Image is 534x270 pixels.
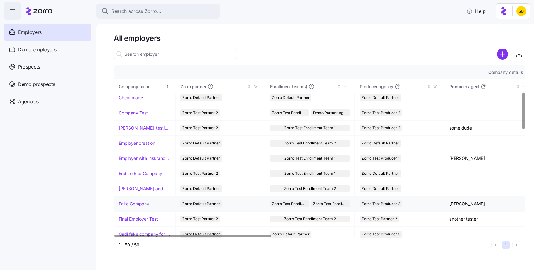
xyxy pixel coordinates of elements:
[337,84,341,89] div: Not sorted
[284,185,336,192] span: Zorro Test Enrollment Team 2
[516,84,520,89] div: Not sorted
[444,196,534,212] td: [PERSON_NAME]
[182,155,220,162] span: Zorro Default Partner
[284,140,336,147] span: Zorro Test Enrollment Team 2
[362,140,399,147] span: Zorro Default Partner
[96,4,220,19] button: Search across Zorro...
[444,151,534,166] td: [PERSON_NAME]
[284,155,336,162] span: Zorro Test Enrollment Team 1
[18,28,42,36] span: Employers
[360,84,393,90] span: Producer agency
[466,7,486,15] span: Help
[111,7,161,15] span: Search across Zorro...
[247,84,252,89] div: Not sorted
[265,79,355,94] th: Enrollment team(s)Not sorted
[176,79,265,94] th: Zorro partnerNot sorted
[449,84,480,90] span: Producer agent
[119,83,164,90] div: Company name
[362,170,399,177] span: Zorro Default Partner
[272,200,307,207] span: Zorro Test Enrollment Team 2
[362,155,400,162] span: Zorro Test Producer 1
[114,49,237,59] input: Search employer
[18,46,57,54] span: Demo employers
[4,58,91,75] a: Prospects
[444,79,534,94] th: Producer agentNot sorted
[119,231,170,237] a: Gadi fake company for test
[362,185,399,192] span: Zorro Default Partner
[182,216,218,222] span: Zorro Test Partner 2
[444,212,534,227] td: another tester
[4,93,91,110] a: Agencies
[491,241,499,249] button: Previous page
[270,84,307,90] span: Enrollment team(s)
[4,75,91,93] a: Demo prospects
[165,84,170,89] div: Sorted ascending
[182,170,218,177] span: Zorro Test Partner 2
[362,94,399,101] span: Zorro Default Partner
[272,231,310,238] span: Zorro Default Partner
[426,84,431,89] div: Not sorted
[362,216,397,222] span: Zorro Test Partner 2
[284,125,336,131] span: Zorro Test Enrollment Team 1
[119,170,162,177] a: End To End Company
[18,80,55,88] span: Demo prospects
[444,121,534,136] td: some dude
[119,242,489,248] div: 1 - 50 / 50
[362,200,400,207] span: Zorro Test Producer 2
[502,241,510,249] button: 1
[362,231,400,238] span: Zorro Test Producer 3
[119,140,155,146] a: Employer creation
[119,201,149,207] a: Fake Company
[516,6,526,16] img: 0a01218a5800f2508f227687140c993d
[182,185,220,192] span: Zorro Default Partner
[512,241,520,249] button: Next page
[4,24,91,41] a: Employers
[180,84,206,90] span: Zorro partner
[182,109,218,116] span: Zorro Test Partner 2
[284,170,336,177] span: Zorro Test Enrollment Team 1
[272,94,310,101] span: Zorro Default Partner
[182,231,220,238] span: Zorro Default Partner
[114,33,525,43] h1: All employers
[182,94,220,101] span: Zorro Default Partner
[313,109,348,116] span: Demo Partner Agency
[119,110,148,116] a: Company Test
[461,5,491,17] button: Help
[313,200,348,207] span: Zorro Test Enrollment Team 1
[182,200,220,207] span: Zorro Default Partner
[114,79,176,94] th: Company nameSorted ascending
[355,79,444,94] th: Producer agencyNot sorted
[362,109,400,116] span: Zorro Test Producer 2
[119,216,158,222] a: Final Employer Test
[119,125,170,131] a: [PERSON_NAME]-testing-payroll
[362,125,400,131] span: Zorro Test Producer 2
[4,41,91,58] a: Demo employers
[119,155,170,161] a: Employer with insurance problems
[18,63,40,71] span: Prospects
[119,186,170,192] a: [PERSON_NAME] and ChemImage
[119,95,143,101] a: ChemImage
[182,125,218,131] span: Zorro Test Partner 2
[497,49,508,60] svg: add icon
[18,98,38,105] span: Agencies
[284,216,336,222] span: Zorro Test Enrollment Team 2
[272,109,307,116] span: Zorro Test Enrollment Team 2
[182,140,220,147] span: Zorro Default Partner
